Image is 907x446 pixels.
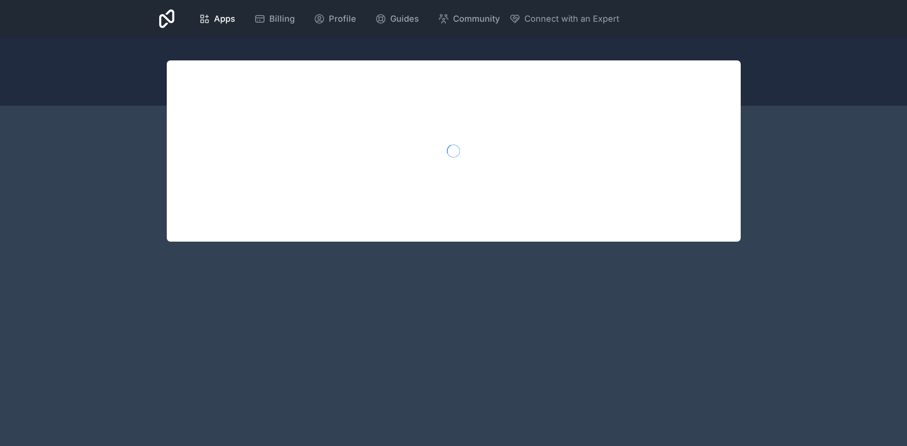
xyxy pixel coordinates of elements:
button: Connect with an Expert [509,12,619,25]
span: Profile [329,12,356,25]
span: Connect with an Expert [524,12,619,25]
a: Billing [247,8,302,29]
span: Apps [214,12,235,25]
span: Guides [390,12,419,25]
a: Apps [191,8,243,29]
a: Guides [368,8,427,29]
a: Community [430,8,507,29]
span: Billing [269,12,295,25]
a: Profile [306,8,364,29]
span: Community [453,12,500,25]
